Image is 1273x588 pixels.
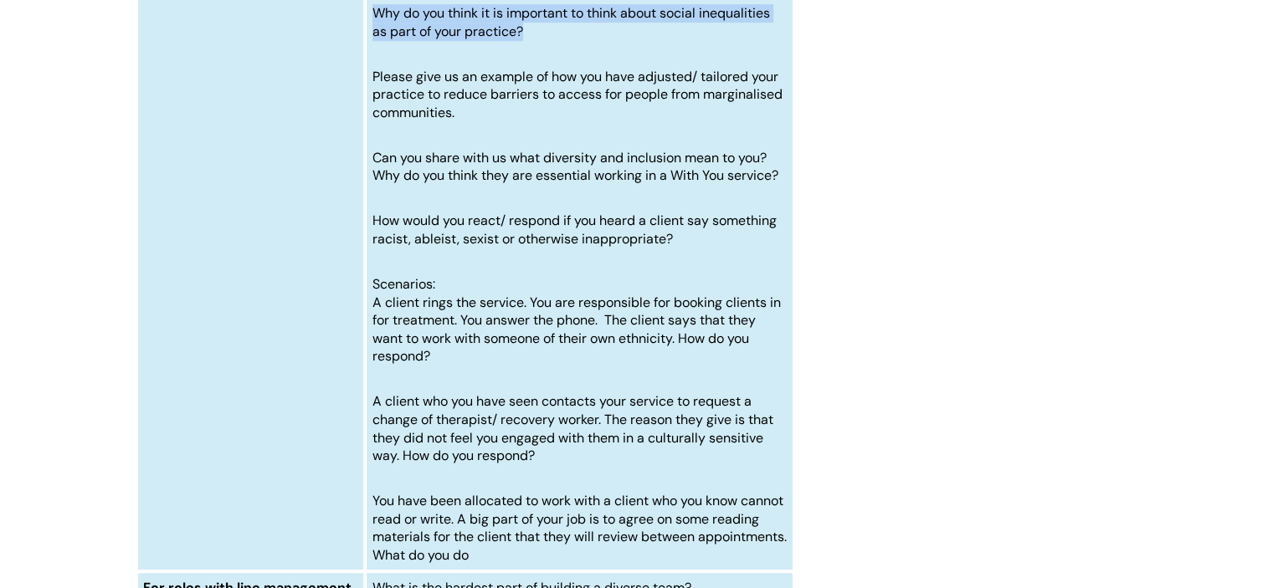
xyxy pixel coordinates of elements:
[372,275,435,293] span: Scenarios:
[372,149,778,185] span: Can you share with us what diversity and inclusion mean to you? Why do you think they are essenti...
[372,212,777,248] span: How would you react/ respond if you heard a client say something racist, ableist, sexist or other...
[372,294,781,366] span: A client rings the service. You are responsible for booking clients in for treatment. You answer ...
[372,492,787,564] span: You have been allocated to work with a client who you know cannot read or write. A big part of yo...
[372,68,783,121] span: Please give us an example of how you have adjusted/ tailored your practice to reduce barriers to ...
[372,392,773,464] span: A client who you have seen contacts your service to request a change of therapist/ recovery worke...
[372,4,770,40] span: Why do you think it is important to think about social inequalities as part of your practice?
